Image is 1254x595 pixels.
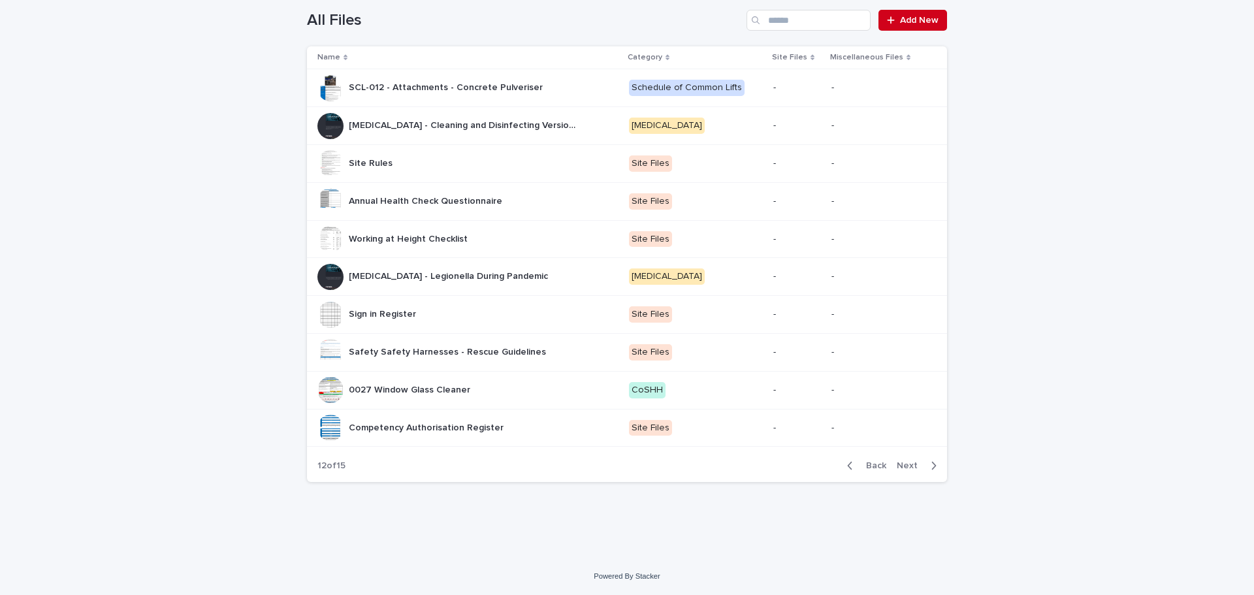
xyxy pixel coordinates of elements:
[773,234,821,245] p: -
[747,10,871,31] input: Search
[307,11,741,30] h1: All Files
[773,271,821,282] p: -
[629,193,672,210] div: Site Files
[349,306,419,320] p: Sign in Register
[629,268,705,285] div: [MEDICAL_DATA]
[772,50,807,65] p: Site Files
[307,296,947,334] tr: Sign in RegisterSign in Register Site Files--
[773,347,821,358] p: -
[629,155,672,172] div: Site Files
[349,268,551,282] p: [MEDICAL_DATA] - Legionella During Pandemic
[773,385,821,396] p: -
[349,155,395,169] p: Site Rules
[629,118,705,134] div: [MEDICAL_DATA]
[307,144,947,182] tr: Site RulesSite Rules Site Files--
[831,234,926,245] p: -
[858,461,886,470] span: Back
[307,258,947,296] tr: [MEDICAL_DATA] - Legionella During Pandemic[MEDICAL_DATA] - Legionella During Pandemic [MEDICAL_D...
[349,80,545,93] p: SCL-012 - Attachments - Concrete Pulveriser
[831,196,926,207] p: -
[773,158,821,169] p: -
[307,69,947,107] tr: SCL-012 - Attachments - Concrete PulveriserSCL-012 - Attachments - Concrete Pulveriser Schedule o...
[307,220,947,258] tr: Working at Height ChecklistWorking at Height Checklist Site Files--
[773,196,821,207] p: -
[831,271,926,282] p: -
[773,82,821,93] p: -
[349,193,505,207] p: Annual Health Check Questionnaire
[307,409,947,447] tr: Competency Authorisation RegisterCompetency Authorisation Register Site Files--
[831,158,926,169] p: -
[629,420,672,436] div: Site Files
[629,80,745,96] div: Schedule of Common Lifts
[628,50,662,65] p: Category
[349,344,549,358] p: Safety Safety Harnesses - Rescue Guidelines
[317,50,340,65] p: Name
[831,120,926,131] p: -
[349,420,506,434] p: Competency Authorisation Register
[900,16,939,25] span: Add New
[831,385,926,396] p: -
[830,50,903,65] p: Miscellaneous Files
[837,460,892,472] button: Back
[831,423,926,434] p: -
[831,82,926,93] p: -
[897,461,925,470] span: Next
[349,382,473,396] p: 0027 Window Glass Cleaner
[349,118,580,131] p: [MEDICAL_DATA] - Cleaning and Disinfecting Version 2
[307,182,947,220] tr: Annual Health Check QuestionnaireAnnual Health Check Questionnaire Site Files--
[773,309,821,320] p: -
[831,347,926,358] p: -
[349,231,470,245] p: Working at Height Checklist
[307,333,947,371] tr: Safety Safety Harnesses - Rescue GuidelinesSafety Safety Harnesses - Rescue Guidelines Site Files--
[892,460,947,472] button: Next
[307,371,947,409] tr: 0027 Window Glass Cleaner0027 Window Glass Cleaner CoSHH--
[629,344,672,361] div: Site Files
[773,423,821,434] p: -
[878,10,947,31] a: Add New
[307,107,947,145] tr: [MEDICAL_DATA] - Cleaning and Disinfecting Version 2[MEDICAL_DATA] - Cleaning and Disinfecting Ve...
[629,306,672,323] div: Site Files
[629,231,672,248] div: Site Files
[307,450,356,482] p: 12 of 15
[594,572,660,580] a: Powered By Stacker
[831,309,926,320] p: -
[629,382,666,398] div: CoSHH
[773,120,821,131] p: -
